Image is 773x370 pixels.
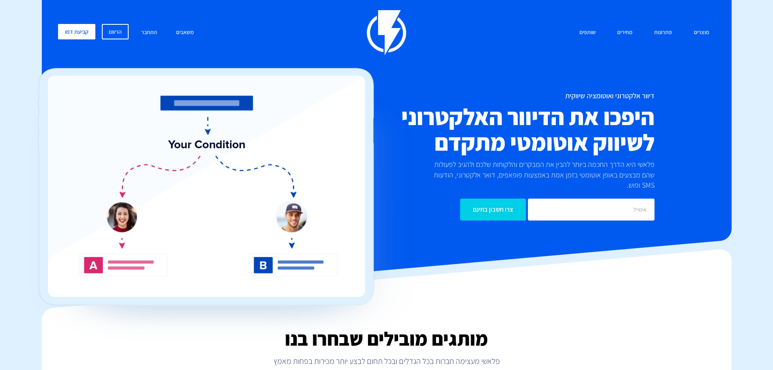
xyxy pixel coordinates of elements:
h1: דיוור אלקטרוני ואוטומציה שיווקית [338,92,655,100]
a: מחירים [611,24,639,41]
a: משאבים [170,24,200,41]
a: התחבר [135,24,163,41]
a: קביעת דמו [58,24,95,39]
input: צרו חשבון בחינם [460,199,526,221]
a: שותפים [573,24,602,41]
a: פתרונות [648,24,678,41]
h2: מותגים מובילים שבחרו בנו [42,328,732,349]
input: אימייל [528,199,655,221]
h2: היפכו את הדיוור האלקטרוני לשיווק אוטומטי מתקדם [338,104,655,155]
a: מוצרים [688,24,715,41]
p: פלאשי היא הדרך החכמה ביותר להבין את המבקרים והלקוחות שלכם ולהגיב לפעולות שהם מבצעים באופן אוטומטי... [420,159,655,190]
a: הרשם [102,24,129,39]
p: פלאשי מעצימה חברות בכל הגדלים ובכל תחום לבצע יותר מכירות בפחות מאמץ [42,355,732,367]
